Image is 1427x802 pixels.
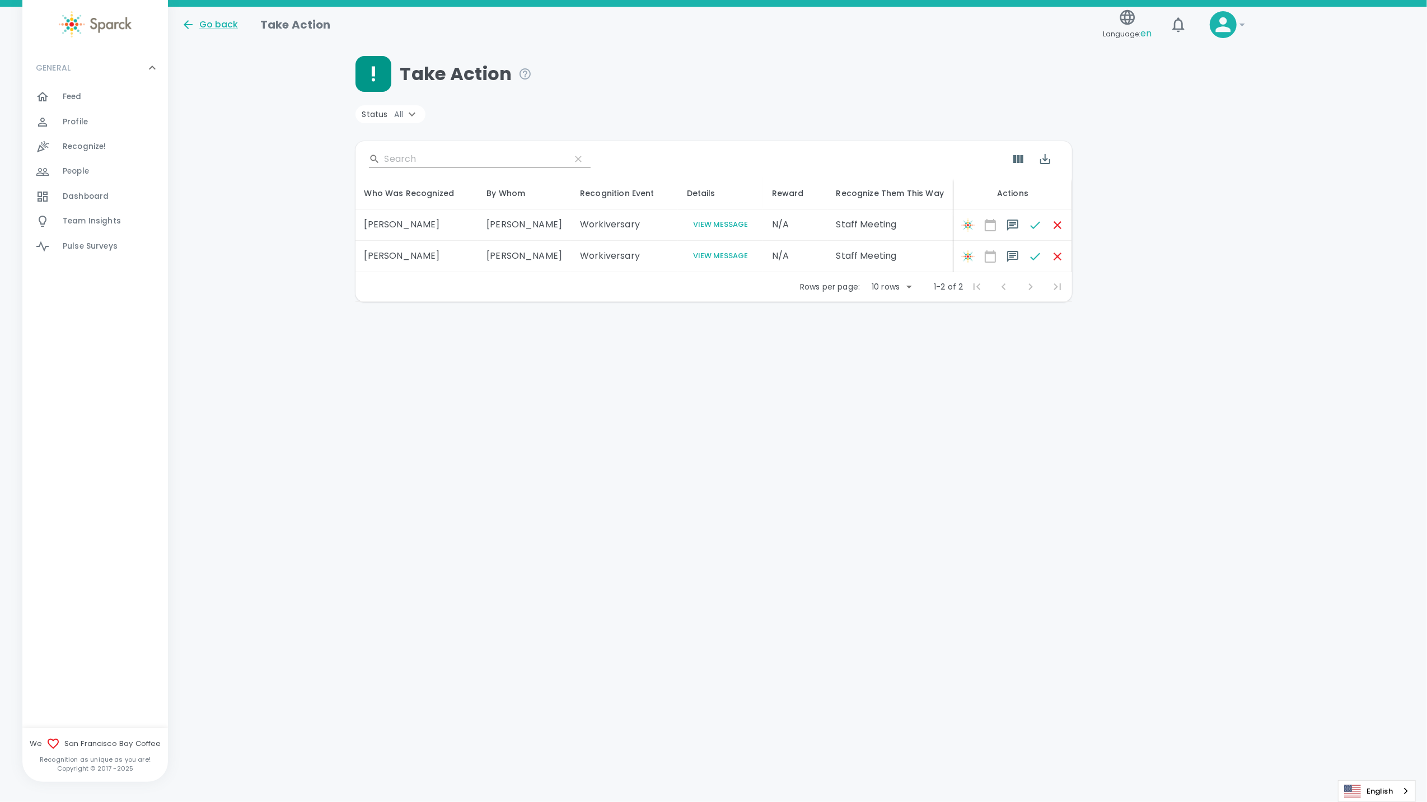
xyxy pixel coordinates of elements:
[1338,780,1416,802] div: Language
[59,11,132,38] img: Sparck logo
[364,186,469,200] div: Who Was Recognized
[687,218,754,231] button: View Message
[369,153,380,165] svg: Search
[395,109,403,120] span: All
[22,755,168,764] p: Recognition as unique as you are!
[22,110,168,134] a: Profile
[63,91,82,102] span: Feed
[687,250,754,263] button: View Message
[963,273,990,300] span: First Page
[355,209,478,241] td: [PERSON_NAME]
[36,62,71,73] p: GENERAL
[22,737,168,750] span: We San Francisco Bay Coffee
[800,281,860,292] p: Rows per page:
[518,67,532,81] svg: It's time to personalize your recognition! These people were recognized yet it would mean the mos...
[836,186,958,200] div: Recognize Them This Way
[63,241,118,252] span: Pulse Surveys
[1339,781,1415,801] a: English
[22,209,168,234] a: Team Insights
[478,209,571,241] td: [PERSON_NAME]
[260,16,331,34] h1: Take Action
[763,209,827,241] td: N/A
[22,11,168,38] a: Sparck logo
[869,281,902,292] div: 10 rows
[1103,26,1152,41] span: Language:
[22,234,168,259] a: Pulse Surveys
[763,241,827,272] td: N/A
[478,241,571,272] td: [PERSON_NAME]
[1017,273,1044,300] span: Next Page
[22,134,168,159] a: Recognize!
[1044,273,1071,300] span: Last Page
[63,116,88,128] span: Profile
[1005,146,1032,172] button: Show Columns
[355,105,426,123] div: Status All
[181,18,238,31] button: Go back
[1140,27,1152,40] span: en
[827,241,967,272] td: Staff Meeting
[22,85,168,109] a: Feed
[687,186,754,200] div: Details
[1098,5,1156,45] button: Language:en
[1338,780,1416,802] aside: Language selected: English
[355,241,478,272] td: [PERSON_NAME]
[486,186,562,200] div: By Whom
[63,141,106,152] span: Recognize!
[827,209,967,241] td: Staff Meeting
[934,281,963,292] p: 1-2 of 2
[571,209,678,241] td: Workiversary
[63,166,89,177] span: People
[63,191,109,202] span: Dashboard
[385,150,562,168] input: Search
[22,51,168,85] div: GENERAL
[22,184,168,209] a: Dashboard
[22,159,168,184] a: People
[22,764,168,773] p: Copyright © 2017 - 2025
[990,273,1017,300] span: Previous Page
[362,109,404,120] span: Status
[63,216,121,227] span: Team Insights
[22,85,168,263] div: GENERAL
[1032,146,1059,172] button: Export
[400,63,532,85] span: Take Action
[571,241,678,272] td: Workiversary
[580,186,669,200] div: Recognition Event
[772,186,818,200] div: Reward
